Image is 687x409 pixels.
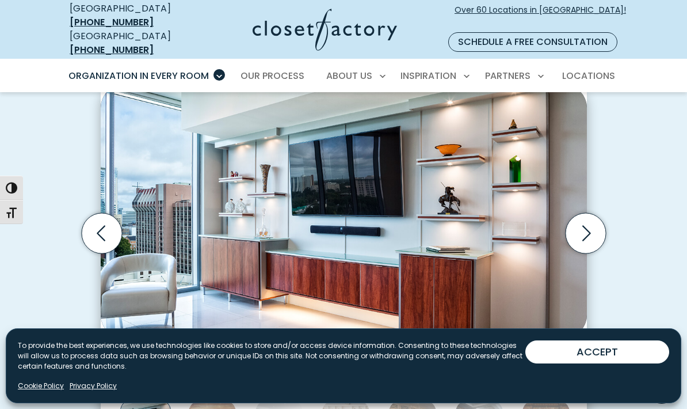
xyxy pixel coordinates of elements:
[70,16,154,29] a: [PHONE_NUMBER]
[70,381,117,391] a: Privacy Policy
[241,69,304,82] span: Our Process
[68,69,209,82] span: Organization in Every Room
[70,43,154,56] a: [PHONE_NUMBER]
[101,85,587,338] img: Sleek entertainment center with floating shelves with underlighting
[70,29,195,57] div: [GEOGRAPHIC_DATA]
[253,9,397,51] img: Closet Factory Logo
[400,69,456,82] span: Inspiration
[60,60,627,92] nav: Primary Menu
[448,32,617,52] a: Schedule a Free Consultation
[18,340,525,372] p: To provide the best experiences, we use technologies like cookies to store and/or access device i...
[525,340,669,363] button: ACCEPT
[77,209,127,258] button: Previous slide
[18,381,64,391] a: Cookie Policy
[455,4,626,28] span: Over 60 Locations in [GEOGRAPHIC_DATA]!
[326,69,372,82] span: About Us
[562,69,615,82] span: Locations
[70,2,195,29] div: [GEOGRAPHIC_DATA]
[485,69,530,82] span: Partners
[561,209,610,258] button: Next slide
